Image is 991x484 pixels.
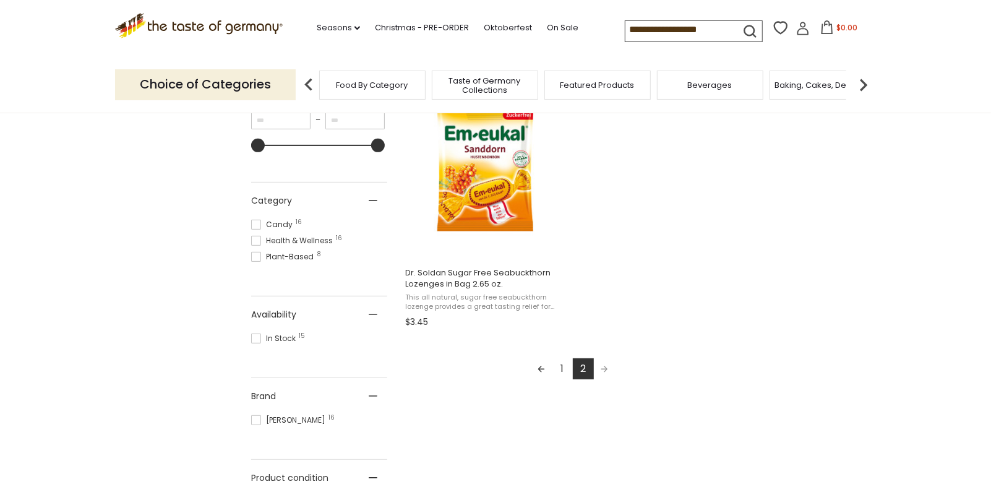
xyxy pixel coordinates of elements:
[484,21,532,35] a: Oktoberfest
[812,20,865,39] button: $0.00
[405,267,565,290] span: Dr. Soldan Sugar Free Seabuckthorn Lozenges in Bag 2.65 oz.
[299,333,305,339] span: 15
[115,69,296,100] p: Choice of Categories
[251,235,337,246] span: Health & Wellness
[317,21,360,35] a: Seasons
[573,358,594,379] a: 2
[836,22,857,33] span: $0.00
[251,333,299,344] span: In Stock
[688,80,732,90] a: Beverages
[560,80,635,90] a: Featured Products
[251,111,311,129] input: Minimum value
[405,293,565,312] span: This all natural, sugar free seabuckthorn lozenge provides a great tasting relief for scratchy th...
[296,72,321,97] img: previous arrow
[311,115,325,126] span: –
[251,308,296,321] span: Availability
[375,21,469,35] a: Christmas - PRE-ORDER
[774,80,870,90] a: Baking, Cakes, Desserts
[403,83,567,247] img: Dr. Soldan Sugar Free Seabuckthorn
[547,21,578,35] a: On Sale
[405,316,428,329] span: $3.45
[251,390,276,403] span: Brand
[317,251,321,257] span: 8
[337,80,408,90] a: Food By Category
[251,251,317,262] span: Plant-Based
[296,219,302,225] span: 16
[336,235,342,241] span: 16
[851,72,876,97] img: next arrow
[552,358,573,379] a: 1
[251,415,329,426] span: [PERSON_NAME]
[403,72,567,332] a: Dr. Soldan Sugar Free Seabuckthorn Lozenges in Bag 2.65 oz.
[325,111,385,129] input: Maximum value
[531,358,552,379] a: Previous page
[251,194,292,207] span: Category
[328,415,335,421] span: 16
[405,358,740,383] div: Pagination
[435,76,534,95] a: Taste of Germany Collections
[251,219,296,230] span: Candy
